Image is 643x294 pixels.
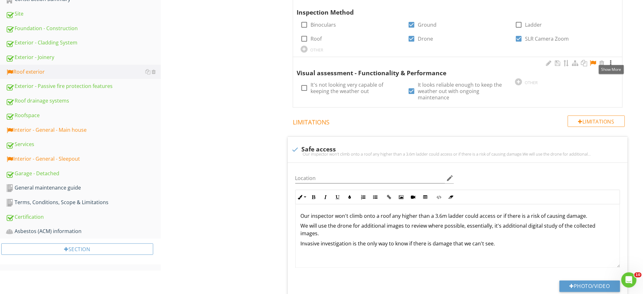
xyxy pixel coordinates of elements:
[634,272,642,277] span: 10
[621,272,637,288] iframe: Intercom live chat
[6,198,161,207] div: Terms, Conditions, Scope & Limitations
[418,82,508,101] label: It looks reliable enough to keep the weather out with ongoing maintenance
[568,116,625,127] div: Limitations
[292,151,624,157] div: Our inspector won't climb onto a roof any higher than a 3.6m ladder could access or if there is a...
[445,191,457,203] button: Clear Formatting
[395,191,407,203] button: Insert Image (Ctrl+P)
[358,191,370,203] button: Ordered List
[308,191,320,203] button: Bold (Ctrl+B)
[560,281,620,292] button: Photo/Video
[433,191,445,203] button: Code View
[6,184,161,192] div: General maintenance guide
[301,240,615,248] p: Invasive investigation is the only way to know if there is damage that we can't see.
[446,174,454,182] i: edit
[6,213,161,221] div: Certification
[6,111,161,120] div: Roofspace
[407,191,419,203] button: Insert Video
[344,191,356,203] button: Colors
[419,191,431,203] button: Insert Table
[370,191,382,203] button: Unordered List
[6,82,161,90] div: Exterior - Passive fire protection features
[6,97,161,105] div: Roof drainage systems
[6,140,161,149] div: Services
[6,228,161,236] div: Asbestos (ACM) information
[332,191,344,203] button: Underline (Ctrl+U)
[1,244,153,255] div: Section
[296,191,308,203] button: Inline Style
[6,126,161,134] div: Interior - General - Main house
[301,222,615,237] p: We will use the drone for additional images to review where possible, essentially, it's additiona...
[525,80,538,85] div: OTHER
[311,82,400,94] label: It's not looking very capable of keeping the weather out
[295,173,445,184] input: Location
[320,191,332,203] button: Italic (Ctrl+I)
[293,116,625,126] h4: Limitations
[6,170,161,178] div: Garage - Detached
[383,191,395,203] button: Insert Link (Ctrl+K)
[301,212,615,220] p: Our inspector won't climb onto a roof any higher than a 3.6m ladder could access or if there is a...
[6,155,161,163] div: Interior - General - Sleepout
